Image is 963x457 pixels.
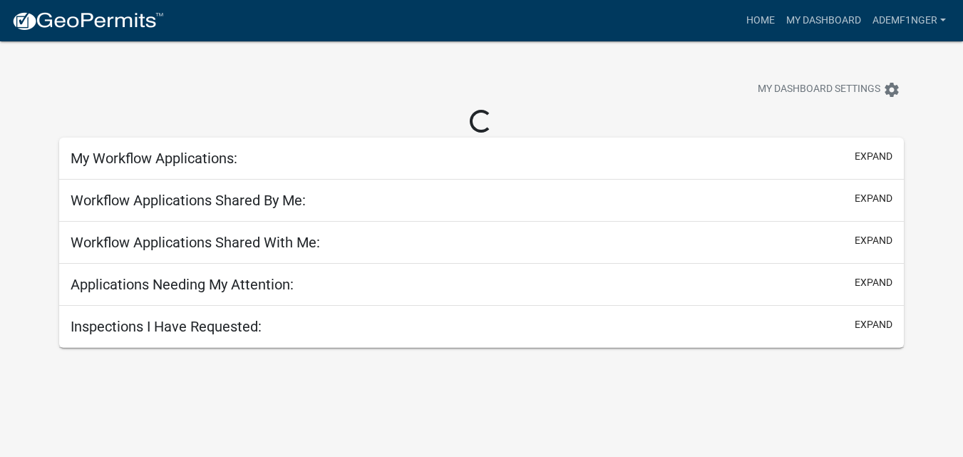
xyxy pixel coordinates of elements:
h5: My Workflow Applications: [71,150,237,167]
button: My Dashboard Settingssettings [746,76,912,103]
h5: Workflow Applications Shared By Me: [71,192,306,209]
button: expand [855,317,892,332]
h5: Workflow Applications Shared With Me: [71,234,320,251]
a: ademf1nger [867,7,952,34]
button: expand [855,233,892,248]
span: My Dashboard Settings [758,81,880,98]
h5: Inspections I Have Requested: [71,318,262,335]
button: expand [855,275,892,290]
i: settings [883,81,900,98]
button: expand [855,149,892,164]
a: Home [741,7,781,34]
a: My Dashboard [781,7,867,34]
button: expand [855,191,892,206]
h5: Applications Needing My Attention: [71,276,294,293]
